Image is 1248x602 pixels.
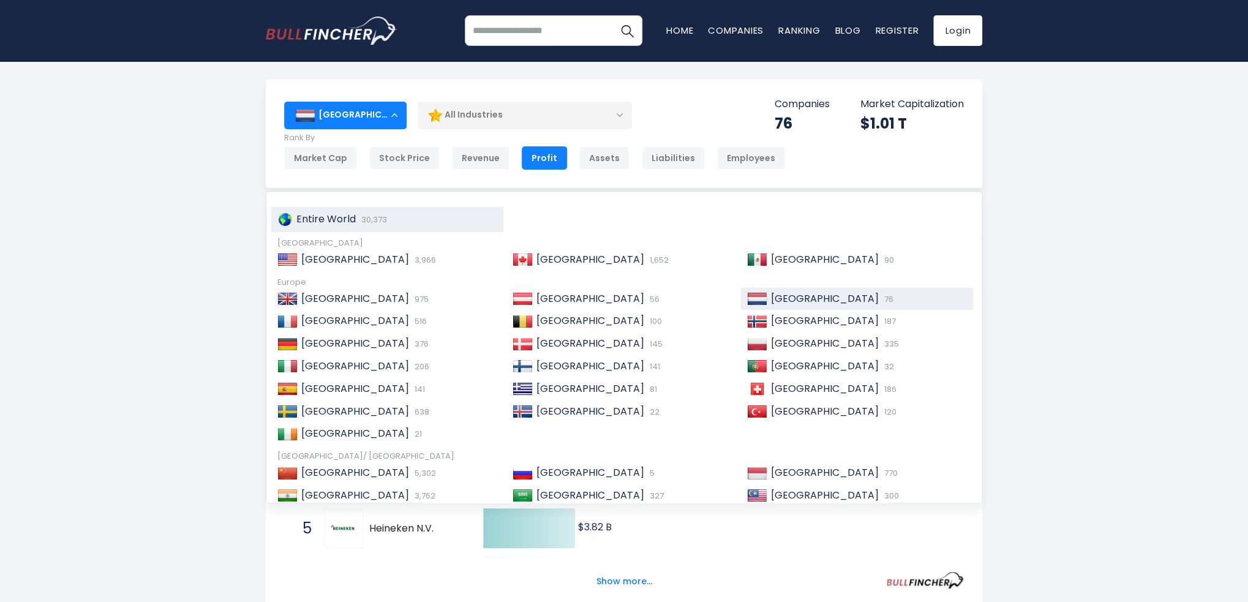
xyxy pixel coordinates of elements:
[875,24,919,37] a: Register
[579,146,630,170] div: Assets
[647,254,669,266] span: 1,652
[412,338,429,350] span: 376
[771,488,879,502] span: [GEOGRAPHIC_DATA]
[277,451,971,462] div: [GEOGRAPHIC_DATA]/ [GEOGRAPHIC_DATA]
[881,338,899,350] span: 335
[536,314,644,328] span: [GEOGRAPHIC_DATA]
[717,146,785,170] div: Employees
[301,292,409,306] span: [GEOGRAPHIC_DATA]
[536,382,644,396] span: [GEOGRAPHIC_DATA]
[647,383,657,395] span: 81
[536,404,644,418] span: [GEOGRAPHIC_DATA]
[881,490,899,502] span: 300
[284,133,785,143] p: Rank By
[266,17,397,45] a: Go to homepage
[277,238,971,249] div: [GEOGRAPHIC_DATA]
[412,406,429,418] span: 638
[612,15,642,46] button: Search
[771,404,879,418] span: [GEOGRAPHIC_DATA]
[642,146,705,170] div: Liabilities
[647,490,664,502] span: 327
[536,252,644,266] span: [GEOGRAPHIC_DATA]
[708,24,764,37] a: Companies
[933,15,982,46] a: Login
[881,361,894,372] span: 32
[296,518,309,539] span: 5
[326,516,361,541] img: Heineken N.V.
[881,315,896,327] span: 187
[452,146,509,170] div: Revenue
[647,338,663,350] span: 145
[412,428,422,440] span: 21
[301,336,409,350] span: [GEOGRAPHIC_DATA]
[277,277,971,288] div: Europe
[301,426,409,440] span: [GEOGRAPHIC_DATA]
[647,361,660,372] span: 141
[860,114,964,133] div: $1.01 T
[771,359,879,373] span: [GEOGRAPHIC_DATA]
[369,146,440,170] div: Stock Price
[666,24,693,37] a: Home
[412,315,427,327] span: 516
[412,490,435,502] span: 3,762
[771,292,879,306] span: [GEOGRAPHIC_DATA]
[536,359,644,373] span: [GEOGRAPHIC_DATA]
[647,315,662,327] span: 100
[412,293,429,305] span: 975
[301,382,409,396] span: [GEOGRAPHIC_DATA]
[301,314,409,328] span: [GEOGRAPHIC_DATA]
[358,214,387,225] span: 30,373
[771,465,879,480] span: [GEOGRAPHIC_DATA]
[412,467,436,479] span: 5,302
[301,488,409,502] span: [GEOGRAPHIC_DATA]
[301,359,409,373] span: [GEOGRAPHIC_DATA]
[522,146,567,170] div: Profit
[284,146,357,170] div: Market Cap
[647,406,660,418] span: 22
[412,361,429,372] span: 206
[266,17,397,45] img: bullfincher logo
[301,252,409,266] span: [GEOGRAPHIC_DATA]
[301,404,409,418] span: [GEOGRAPHIC_DATA]
[775,98,830,111] p: Companies
[771,252,879,266] span: [GEOGRAPHIC_DATA]
[412,383,425,395] span: 141
[284,102,407,129] div: [GEOGRAPHIC_DATA]
[775,114,830,133] div: 76
[835,24,860,37] a: Blog
[536,336,644,350] span: [GEOGRAPHIC_DATA]
[589,571,660,592] button: Show more...
[647,467,655,479] span: 5
[771,382,879,396] span: [GEOGRAPHIC_DATA]
[412,254,436,266] span: 3,966
[771,314,879,328] span: [GEOGRAPHIC_DATA]
[296,212,356,226] span: Entire World
[536,488,644,502] span: [GEOGRAPHIC_DATA]
[418,101,632,129] div: All Industries
[881,383,897,395] span: 186
[881,467,898,479] span: 770
[578,520,612,534] text: $3.82 B
[369,522,462,535] span: Heineken N.V.
[778,24,820,37] a: Ranking
[881,293,893,305] span: 76
[536,465,644,480] span: [GEOGRAPHIC_DATA]
[860,98,964,111] p: Market Capitalization
[647,293,660,305] span: 56
[881,406,897,418] span: 120
[301,465,409,480] span: [GEOGRAPHIC_DATA]
[536,292,644,306] span: [GEOGRAPHIC_DATA]
[881,254,894,266] span: 90
[771,336,879,350] span: [GEOGRAPHIC_DATA]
